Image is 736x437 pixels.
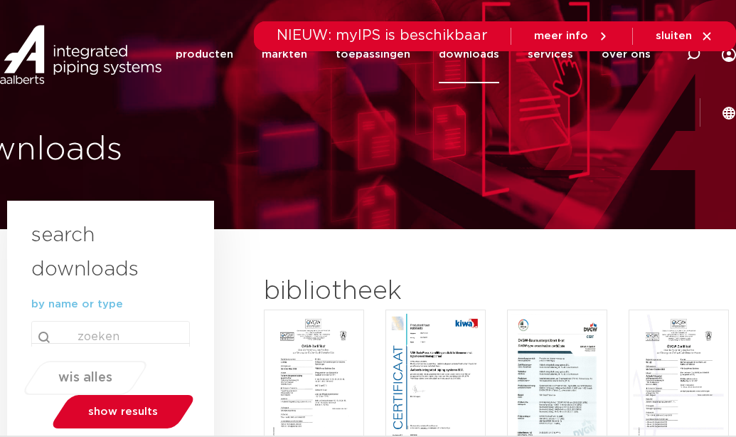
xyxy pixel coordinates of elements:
p: by name or type [31,299,190,310]
a: producten [176,26,233,83]
span: NIEUW: myIPS is beschikbaar [277,28,488,43]
nav: Menu [176,26,651,83]
a: toepassingen [336,26,410,83]
a: over ons [602,26,651,83]
a: services [528,26,573,83]
a: sluiten [656,30,713,43]
h3: search downloads [31,219,190,288]
a: markten [262,26,307,83]
span: show results [88,406,158,417]
a: downloads [439,26,499,83]
a: show results [49,395,198,428]
span: meer info [534,31,588,41]
a: meer info [534,30,609,43]
h2: bibliotheek [264,275,481,309]
span: sluiten [656,31,692,41]
div: my IPS [722,26,736,83]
